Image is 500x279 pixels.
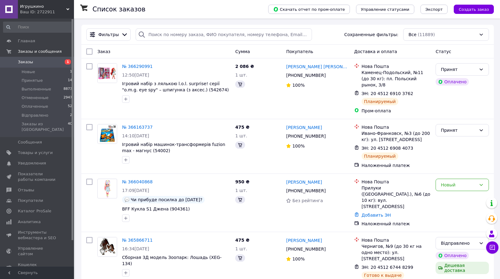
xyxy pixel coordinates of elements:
[122,142,225,153] span: Ігровий набір машинок-трансформерів fuzion max - магнус (54002)
[362,63,431,69] div: Нова Пошта
[97,124,117,144] a: Фото товару
[286,49,313,54] span: Покупатель
[235,73,247,77] span: 1 шт.
[273,6,345,12] span: Скачать отчет по пром-оплате
[18,219,41,225] span: Аналитика
[68,121,72,132] span: 40
[64,95,72,101] span: 2947
[235,49,250,54] span: Сумма
[22,104,48,109] span: Оплаченные
[425,7,443,12] span: Экспорт
[122,255,222,266] a: Сборная 3Д модель Зоопарк: Лошадь (XEG-134)
[441,127,476,134] div: Принят
[362,124,431,130] div: Нова Пошта
[98,124,117,144] img: Фото товару
[65,59,71,65] span: 1
[98,237,117,256] img: Фото товару
[356,5,414,14] button: Управление статусами
[362,130,431,143] div: Ивано-Франковск, №3 (до 200 кг): ул. [STREET_ADDRESS]
[441,181,476,188] div: Новый
[362,243,431,262] div: Чернигов, №9 (до 30 кг на одно место): ул. [STREET_ADDRESS]
[97,179,117,198] a: Фото товару
[436,252,469,259] div: Оплачено
[122,125,153,130] a: № 366163737
[292,198,323,203] span: Без рейтинга
[122,73,149,77] span: 12:50[DATE]
[286,247,326,252] span: [PHONE_NUMBER]
[18,160,46,166] span: Уведомления
[436,262,489,274] div: Дешевая доставка
[362,69,431,88] div: Каменец-Подольский, №11 (до 30 кг): пл. Польский рынок, 3/8
[235,179,249,184] span: 950 ₴
[292,256,305,261] span: 100%
[68,78,72,83] span: 14
[22,113,48,118] span: Відправлено
[362,162,431,169] div: Наложенный платеж
[235,188,247,193] span: 1 шт.
[125,197,129,202] img: :speech_balloon:
[354,49,397,54] span: Доставка и оплата
[98,179,117,198] img: Фото товару
[18,59,33,65] span: Заказы
[235,64,254,69] span: 2 086 ₴
[362,152,398,160] div: Планируемый
[18,262,57,273] span: Кошелек компании
[362,213,391,218] a: Добавить ЭН
[454,5,494,14] button: Создать заказ
[441,240,476,247] div: Відправлено
[448,6,494,11] a: Создать заказ
[122,206,190,211] a: BFF Кукла S1 Джена (904361)
[98,64,117,83] img: Фото товару
[362,272,404,279] div: Готово к выдаче
[362,108,431,114] div: Пром-оплата
[361,7,409,12] span: Управление статусами
[97,63,117,83] a: Фото товару
[235,238,249,243] span: 475 ₴
[362,237,431,243] div: Нова Пошта
[22,78,43,83] span: Принятые
[418,32,435,37] span: (11889)
[362,179,431,185] div: Нова Пошта
[20,9,74,15] div: Ваш ID: 2722911
[18,230,57,241] span: Инструменты вебмастера и SEO
[18,49,62,54] span: Заказы и сообщения
[459,7,489,12] span: Создать заказ
[235,125,249,130] span: 475 ₴
[122,246,149,251] span: 16:34[DATE]
[3,22,73,33] input: Поиск
[362,98,398,105] div: Планируемый
[286,179,322,185] a: [PERSON_NAME]
[97,237,117,257] a: Фото товару
[20,4,66,9] span: Игрушкино
[286,134,326,139] span: [PHONE_NUMBER]
[70,69,72,75] span: 1
[18,246,57,257] span: Управление сайтом
[436,78,469,85] div: Оплачено
[420,5,448,14] button: Экспорт
[362,265,413,270] span: ЭН: 20 4512 6744 8299
[362,221,431,227] div: Наложенный платеж
[292,83,305,88] span: 100%
[122,81,229,92] a: Ігровий набір з лялькою l.o.l. surprise! серії "o.m.g. eye spy" – шпигунка (з аксес.) (542674)
[92,6,145,13] h1: Список заказов
[122,64,153,69] a: № 366290991
[486,241,498,254] button: Чат с покупателем
[122,133,149,138] span: 14:10[DATE]
[18,171,57,182] span: Показатели работы компании
[18,38,35,44] span: Главная
[18,150,53,156] span: Товары и услуги
[441,66,476,73] div: Принят
[22,95,48,101] span: Отмененные
[286,237,322,244] a: [PERSON_NAME]
[22,121,68,132] span: Заказы из [GEOGRAPHIC_DATA]
[18,139,42,145] span: Сообщения
[64,86,72,92] span: 8873
[131,197,202,202] span: Чи прибуде посилка до [DATE]?
[70,113,72,118] span: 2
[18,208,51,214] span: Каталог ProSale
[122,179,153,184] a: № 366040868
[235,133,247,138] span: 1 шт.
[18,198,43,203] span: Покупатели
